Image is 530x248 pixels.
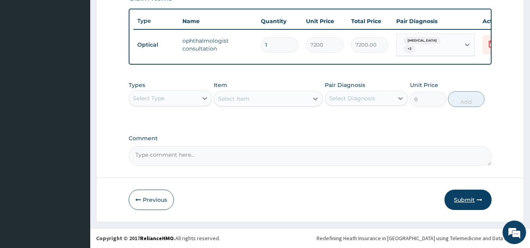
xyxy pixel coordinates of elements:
label: Item [214,81,227,89]
div: Select Type [133,94,164,102]
th: Pair Diagnosis [392,13,479,29]
label: Comment [129,135,492,142]
span: + 2 [404,45,415,53]
th: Unit Price [302,13,347,29]
td: Optical [133,38,178,52]
div: Redefining Heath Insurance in [GEOGRAPHIC_DATA] using Telemedicine and Data Science! [317,234,524,242]
div: Select Diagnosis [329,94,375,102]
strong: Copyright © 2017 . [96,235,175,242]
button: Submit [444,190,492,210]
button: Previous [129,190,174,210]
a: RelianceHMO [140,235,174,242]
footer: All rights reserved. [90,228,530,248]
img: d_794563401_company_1708531726252_794563401 [15,39,32,59]
div: Chat with us now [41,44,132,54]
button: Add [448,91,484,107]
th: Name [178,13,257,29]
td: ophthalmologist consultation [178,33,257,56]
th: Type [133,14,178,28]
th: Actions [479,13,518,29]
th: Quantity [257,13,302,29]
label: Pair Diagnosis [325,81,365,89]
label: Types [129,82,145,89]
span: [MEDICAL_DATA] [404,37,441,45]
span: We're online! [46,74,108,153]
textarea: Type your message and hit 'Enter' [4,165,149,192]
label: Unit Price [410,81,438,89]
div: Minimize live chat window [129,4,148,23]
th: Total Price [347,13,392,29]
